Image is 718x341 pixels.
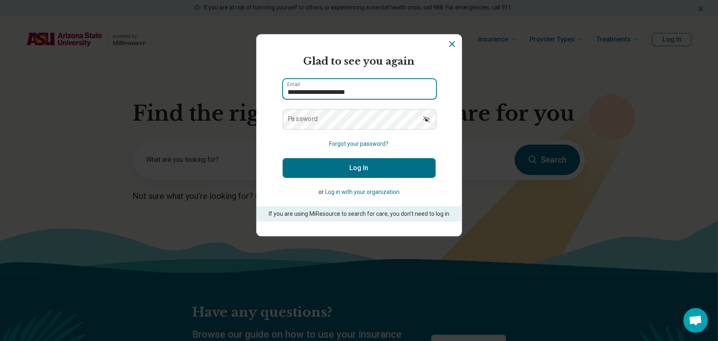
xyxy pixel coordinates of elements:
label: Email [288,82,300,87]
h2: Glad to see you again [283,54,436,69]
button: Forgot your password? [330,140,389,148]
p: or [283,188,436,196]
button: Log In [283,158,436,178]
button: Log in with your organization [325,188,400,196]
label: Password [288,116,318,122]
section: Login Dialog [256,34,462,236]
p: If you are using MiResource to search for care, you don’t need to log in [268,210,451,218]
button: Show password [418,109,436,129]
button: Dismiss [447,39,457,49]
